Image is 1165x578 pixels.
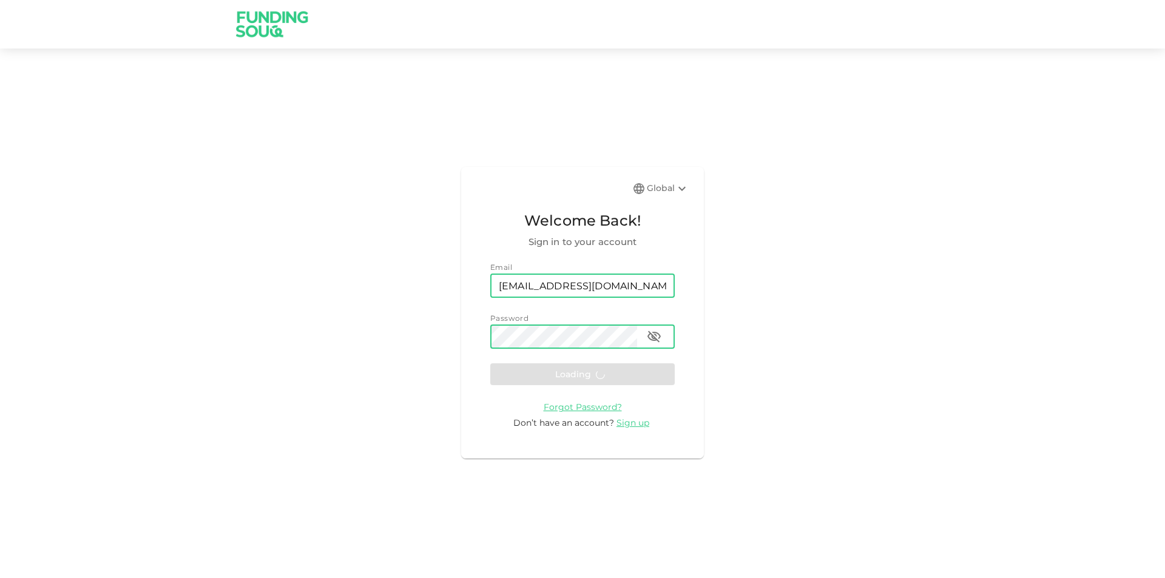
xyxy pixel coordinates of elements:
a: Forgot Password? [544,401,622,412]
span: Email [490,263,512,272]
div: Global [647,181,689,196]
span: Don’t have an account? [513,417,614,428]
span: Welcome Back! [490,209,675,232]
span: Forgot Password? [544,402,622,412]
span: Sign in to your account [490,235,675,249]
span: Password [490,314,528,323]
input: email [490,274,675,298]
input: password [490,324,637,349]
span: Sign up [616,417,649,428]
